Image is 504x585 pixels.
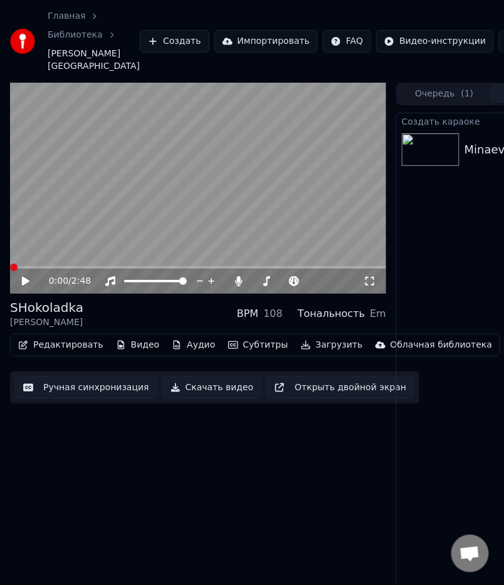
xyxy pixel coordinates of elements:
div: / [49,275,79,287]
div: SHokoladka [10,299,83,316]
span: 2:48 [71,275,91,287]
div: Облачная библиотека [391,339,493,351]
span: 0:00 [49,275,68,287]
a: Библиотека [48,29,103,41]
button: Открыть двойной экран [266,376,414,399]
div: 108 [263,306,283,321]
a: Главная [48,10,85,23]
div: BPM [237,306,258,321]
button: Импортировать [214,30,318,53]
button: Очередь [398,85,491,103]
img: youka [10,29,35,54]
button: Видео-инструкции [376,30,494,53]
button: FAQ [323,30,371,53]
div: Em [370,306,386,321]
span: [PERSON_NAME][GEOGRAPHIC_DATA] [48,48,140,73]
button: Загрузить [296,336,368,354]
button: Субтитры [223,336,293,354]
span: ( 1 ) [461,88,474,100]
button: Создать [140,30,209,53]
nav: breadcrumb [48,10,140,73]
div: Тональность [298,306,365,321]
button: Ручная синхронизация [15,376,157,399]
a: Открытый чат [451,535,489,572]
button: Скачать видео [162,376,262,399]
button: Редактировать [13,336,108,354]
div: [PERSON_NAME] [10,316,83,329]
button: Видео [111,336,165,354]
button: Аудио [167,336,220,354]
